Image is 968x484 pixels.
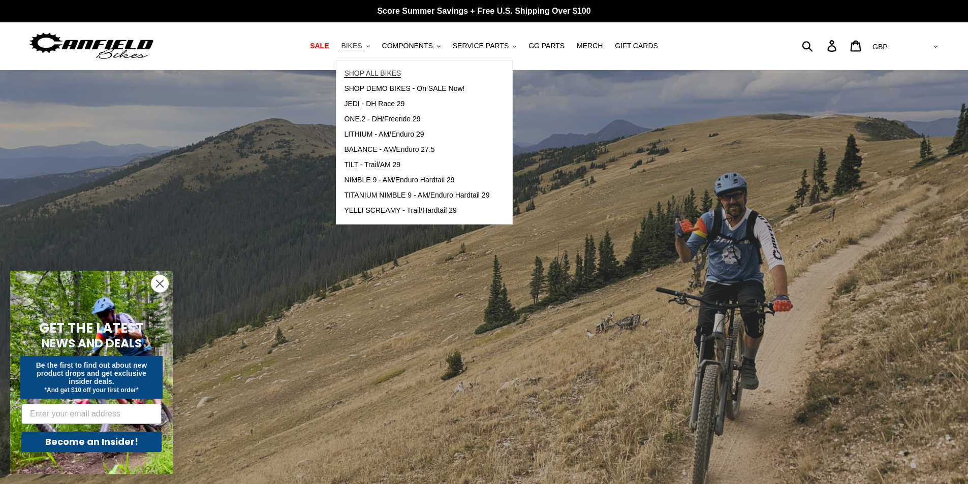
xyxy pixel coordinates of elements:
button: Close dialog [151,275,169,293]
a: YELLI SCREAMY - Trail/Hardtail 29 [336,203,497,218]
span: COMPONENTS [382,42,433,50]
input: Enter your email address [21,404,162,424]
a: NIMBLE 9 - AM/Enduro Hardtail 29 [336,173,497,188]
a: ONE.2 - DH/Freeride 29 [336,112,497,127]
span: SHOP DEMO BIKES - On SALE Now! [344,84,464,93]
span: TITANIUM NIMBLE 9 - AM/Enduro Hardtail 29 [344,191,489,200]
span: SALE [310,42,329,50]
span: MERCH [577,42,603,50]
span: GG PARTS [528,42,565,50]
a: TITANIUM NIMBLE 9 - AM/Enduro Hardtail 29 [336,188,497,203]
span: NEWS AND DEALS [42,335,142,351]
span: SERVICE PARTS [453,42,509,50]
button: BIKES [336,39,374,53]
a: BALANCE - AM/Enduro 27.5 [336,142,497,157]
a: GIFT CARDS [610,39,663,53]
span: Be the first to find out about new product drops and get exclusive insider deals. [36,361,147,385]
a: TILT - Trail/AM 29 [336,157,497,173]
span: NIMBLE 9 - AM/Enduro Hardtail 29 [344,176,454,184]
span: GET THE LATEST [39,319,144,337]
span: GIFT CARDS [615,42,658,50]
span: ONE.2 - DH/Freeride 29 [344,115,420,123]
span: *And get $10 off your first order* [44,386,138,394]
a: MERCH [572,39,608,53]
span: JEDI - DH Race 29 [344,100,404,108]
a: SHOP ALL BIKES [336,66,497,81]
a: JEDI - DH Race 29 [336,96,497,112]
span: BALANCE - AM/Enduro 27.5 [344,145,434,154]
input: Search [807,35,833,57]
span: SHOP ALL BIKES [344,69,401,78]
span: TILT - Trail/AM 29 [344,160,400,169]
a: LITHIUM - AM/Enduro 29 [336,127,497,142]
button: COMPONENTS [377,39,446,53]
a: GG PARTS [523,39,570,53]
button: Become an Insider! [21,432,162,452]
img: Canfield Bikes [28,30,155,62]
span: BIKES [341,42,362,50]
button: SERVICE PARTS [448,39,521,53]
span: LITHIUM - AM/Enduro 29 [344,130,424,139]
a: SALE [305,39,334,53]
a: SHOP DEMO BIKES - On SALE Now! [336,81,497,96]
span: YELLI SCREAMY - Trail/Hardtail 29 [344,206,457,215]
